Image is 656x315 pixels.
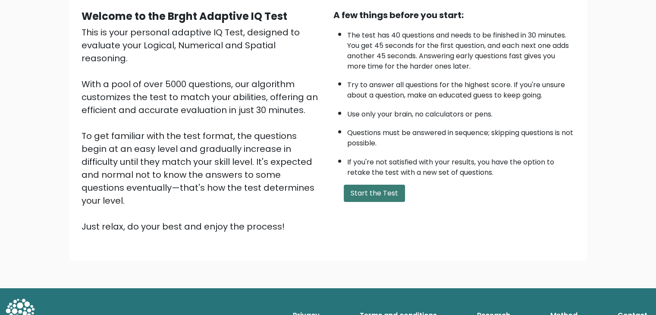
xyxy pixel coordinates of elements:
[347,105,575,120] li: Use only your brain, no calculators or pens.
[347,26,575,72] li: The test has 40 questions and needs to be finished in 30 minutes. You get 45 seconds for the firs...
[344,185,405,202] button: Start the Test
[347,153,575,178] li: If you're not satisfied with your results, you have the option to retake the test with a new set ...
[347,123,575,148] li: Questions must be answered in sequence; skipping questions is not possible.
[333,9,575,22] div: A few things before you start:
[82,9,287,23] b: Welcome to the Brght Adaptive IQ Test
[347,76,575,101] li: Try to answer all questions for the highest score. If you're unsure about a question, make an edu...
[82,26,323,233] div: This is your personal adaptive IQ Test, designed to evaluate your Logical, Numerical and Spatial ...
